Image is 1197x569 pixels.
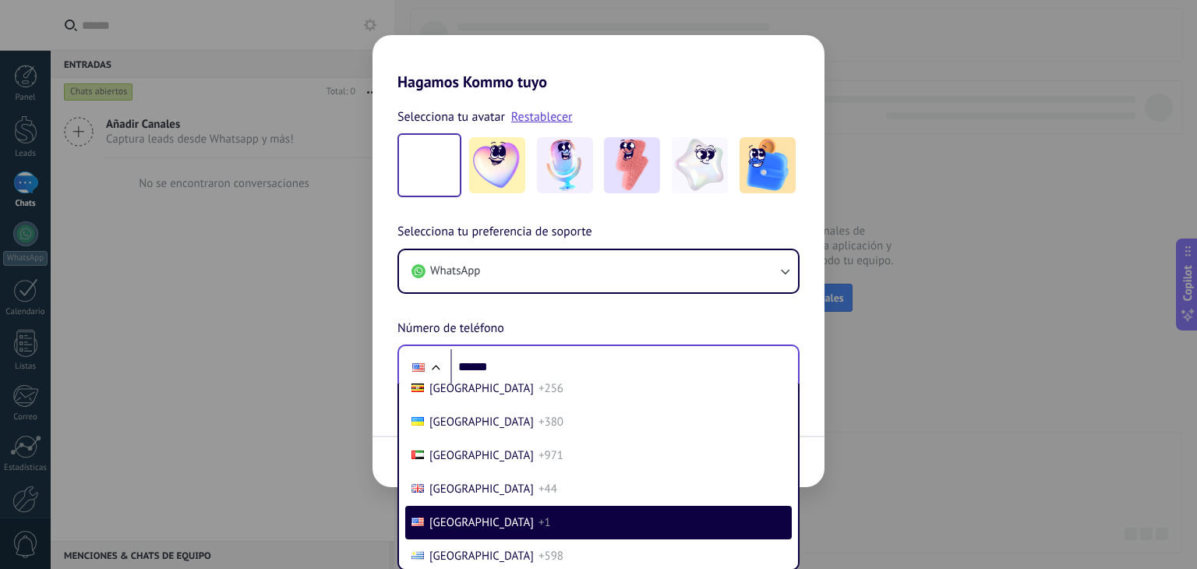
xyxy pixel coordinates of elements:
span: [GEOGRAPHIC_DATA] [429,515,534,530]
span: +44 [538,482,557,497]
span: WhatsApp [430,263,480,279]
span: [GEOGRAPHIC_DATA] [429,381,534,396]
img: -5.jpeg [740,137,796,193]
span: +256 [538,381,563,396]
span: Selecciona tu avatar [397,107,505,127]
span: [GEOGRAPHIC_DATA] [429,415,534,429]
span: Número de teléfono [397,319,504,339]
img: -2.jpeg [537,137,593,193]
img: -4.jpeg [672,137,728,193]
span: [GEOGRAPHIC_DATA] [429,482,534,497]
span: Selecciona tu preferencia de soporte [397,222,592,242]
span: +971 [538,448,563,463]
img: -3.jpeg [604,137,660,193]
img: -1.jpeg [469,137,525,193]
a: Restablecer [511,109,573,125]
span: +1 [538,515,551,530]
h2: Hagamos Kommo tuyo [373,35,824,91]
span: [GEOGRAPHIC_DATA] [429,549,534,564]
span: +598 [538,549,563,564]
span: [GEOGRAPHIC_DATA] [429,448,534,463]
span: +380 [538,415,563,429]
button: WhatsApp [399,250,798,292]
div: United States: + 1 [404,351,433,383]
